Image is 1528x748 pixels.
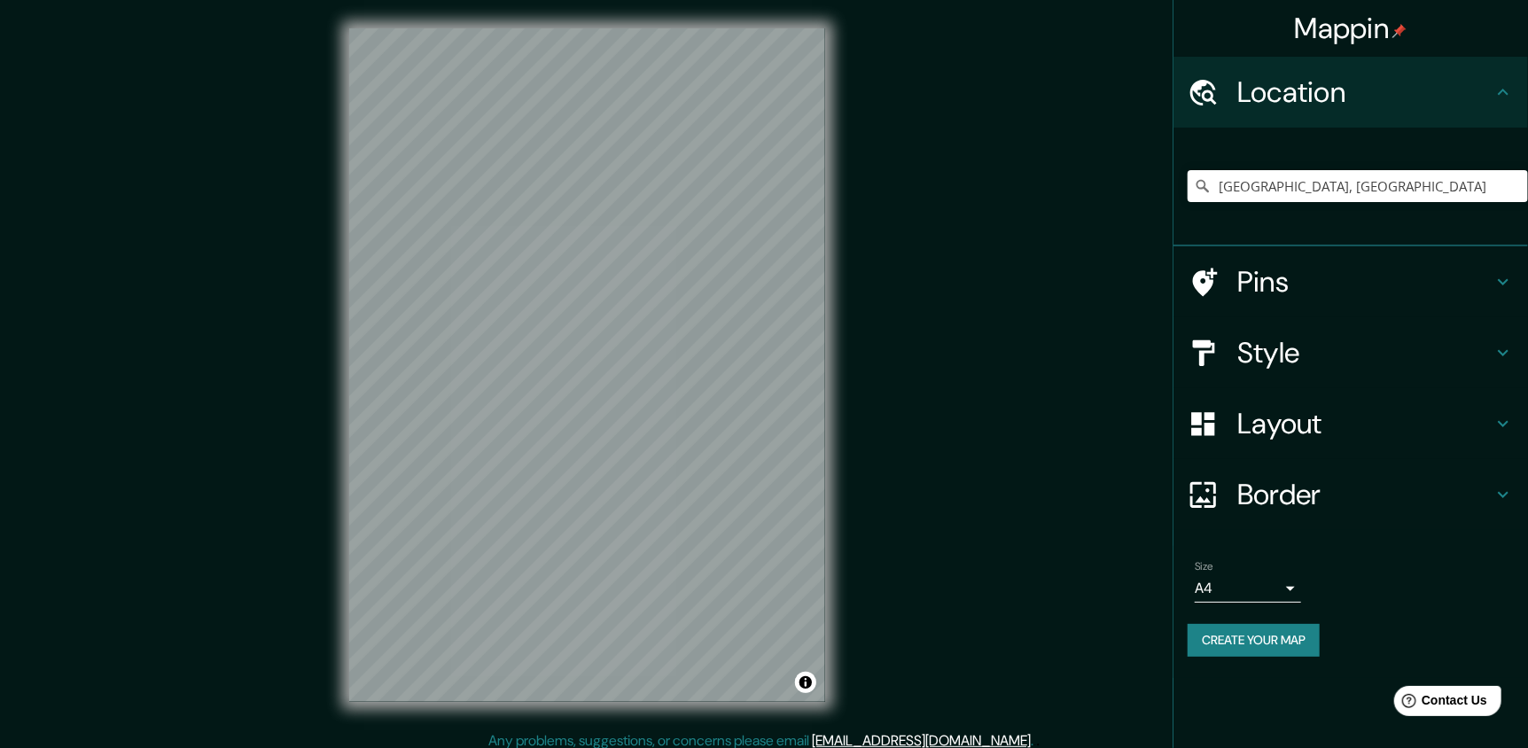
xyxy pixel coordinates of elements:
div: Style [1173,317,1528,388]
h4: Border [1237,477,1493,512]
div: Pins [1173,246,1528,317]
h4: Style [1237,335,1493,370]
div: Border [1173,459,1528,530]
div: A4 [1195,574,1301,603]
canvas: Map [349,28,825,702]
h4: Mappin [1295,11,1407,46]
div: Layout [1173,388,1528,459]
iframe: Help widget launcher [1370,679,1509,729]
h4: Location [1237,74,1493,110]
div: Location [1173,57,1528,128]
button: Create your map [1188,624,1320,657]
label: Size [1195,559,1213,574]
img: pin-icon.png [1392,24,1407,38]
button: Toggle attribution [795,672,816,693]
h4: Layout [1237,406,1493,441]
input: Pick your city or area [1188,170,1528,202]
h4: Pins [1237,264,1493,300]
